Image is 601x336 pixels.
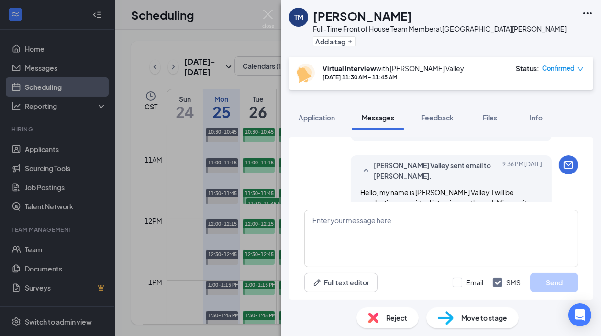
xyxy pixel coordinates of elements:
span: Confirmed [542,64,575,73]
svg: SmallChevronUp [360,165,372,176]
b: Virtual Interview [323,64,376,73]
span: Move to stage [461,313,507,323]
svg: Plus [347,39,353,44]
span: down [577,66,584,73]
h1: [PERSON_NAME] [313,8,412,24]
button: Send [530,273,578,292]
svg: Email [563,159,574,171]
span: Info [530,113,543,122]
div: TM [294,12,303,22]
div: Status : [516,64,539,73]
svg: Ellipses [582,8,593,19]
span: Feedback [421,113,454,122]
svg: Pen [312,278,322,287]
div: with [PERSON_NAME] Valley [323,64,464,73]
span: [PERSON_NAME] Valley sent email to [PERSON_NAME]. [374,160,499,181]
button: PlusAdd a tag [313,36,356,46]
span: Messages [362,113,394,122]
button: Full text editorPen [304,273,378,292]
span: Files [483,113,497,122]
span: Hello, my name is [PERSON_NAME] Valley. I will be conducting your virtual interview on through Mi... [360,188,542,312]
div: Full-Time Front of House Team Member at [GEOGRAPHIC_DATA][PERSON_NAME] [313,24,567,33]
div: Open Intercom Messenger [568,303,591,326]
div: [DATE] 11:30 AM - 11:45 AM [323,73,464,81]
span: Reject [386,313,407,323]
span: [DATE] 9:36 PM [502,160,542,181]
span: Application [299,113,335,122]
